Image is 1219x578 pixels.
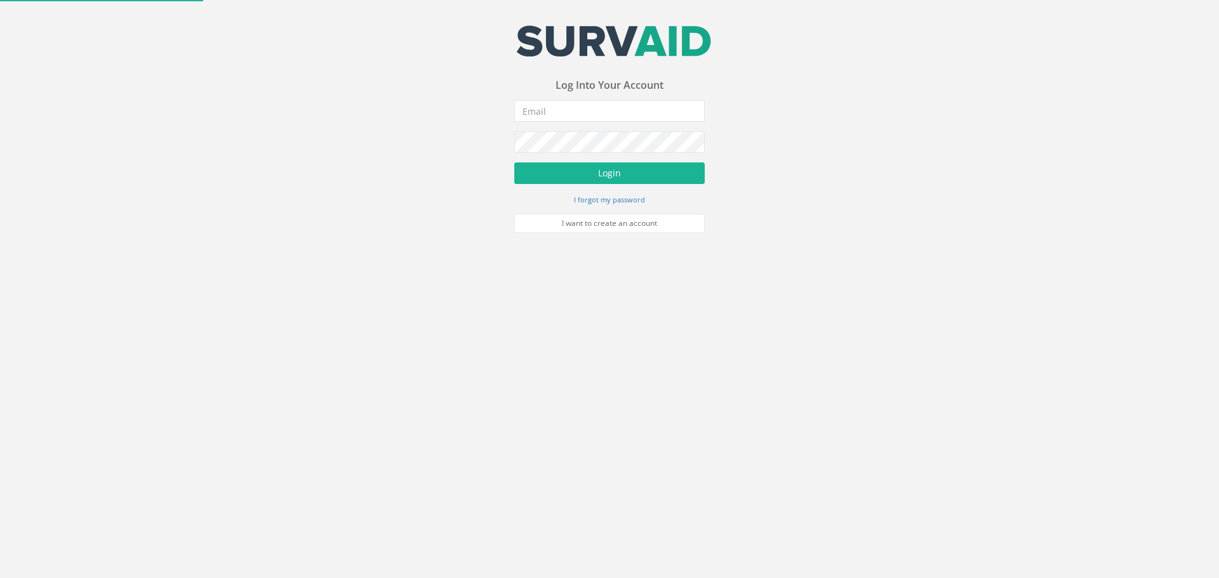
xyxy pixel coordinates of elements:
[574,195,645,204] small: I forgot my password
[514,162,705,184] button: Login
[514,100,705,122] input: Email
[514,80,705,91] h3: Log Into Your Account
[574,194,645,205] a: I forgot my password
[514,214,705,233] a: I want to create an account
